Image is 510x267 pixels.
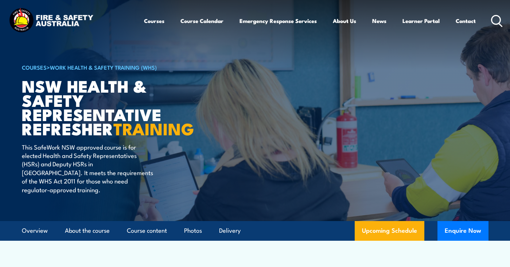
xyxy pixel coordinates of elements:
[22,221,48,240] a: Overview
[22,63,202,71] h6: >
[127,221,167,240] a: Course content
[22,63,47,71] a: COURSES
[402,12,440,30] a: Learner Portal
[50,63,157,71] a: Work Health & Safety Training (WHS)
[65,221,110,240] a: About the course
[113,116,194,141] strong: TRAINING
[355,221,424,241] a: Upcoming Schedule
[184,221,202,240] a: Photos
[437,221,488,241] button: Enquire Now
[219,221,241,240] a: Delivery
[240,12,317,30] a: Emergency Response Services
[180,12,223,30] a: Course Calendar
[372,12,386,30] a: News
[144,12,164,30] a: Courses
[456,12,476,30] a: Contact
[22,143,155,194] p: This SafeWork NSW approved course is for elected Health and Safety Representatives (HSRs) and Dep...
[22,78,202,136] h1: NSW Health & Safety Representative Refresher
[333,12,356,30] a: About Us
